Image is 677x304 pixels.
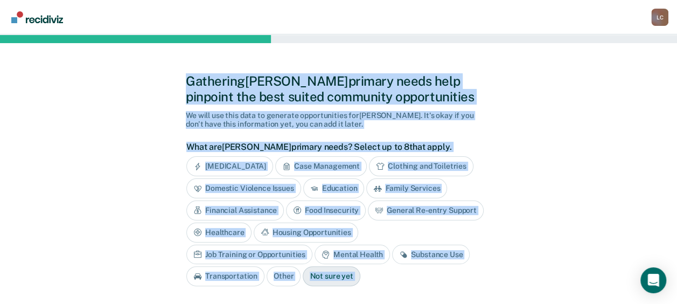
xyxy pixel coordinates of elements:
div: Mental Health [315,245,390,265]
div: Gathering [PERSON_NAME] primary needs help pinpoint the best suited community opportunities [186,73,491,105]
div: L C [651,9,668,26]
div: Education [303,178,365,198]
div: Open Intercom Messenger [640,267,666,293]
label: What are [PERSON_NAME] primary needs? Select up to 8 that apply. [186,142,485,152]
div: Financial Assistance [186,201,284,220]
div: Substance Use [392,245,470,265]
div: General Re-entry Support [368,201,484,220]
div: Clothing and Toiletries [369,156,473,176]
div: Healthcare [186,223,252,243]
div: We will use this data to generate opportunities for [PERSON_NAME] . It's okay if you don't have t... [186,111,491,129]
div: Food Insecurity [286,201,366,220]
div: [MEDICAL_DATA] [186,156,273,176]
button: Profile dropdown button [651,9,668,26]
div: Case Management [275,156,367,176]
div: Other [267,266,301,286]
div: Family Services [366,178,447,198]
div: Domestic Violence Issues [186,178,301,198]
img: Recidiviz [11,11,63,23]
div: Not sure yet [303,266,360,286]
div: Job Training or Opportunities [186,245,312,265]
div: Housing Opportunities [254,223,358,243]
div: Transportation [186,266,264,286]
